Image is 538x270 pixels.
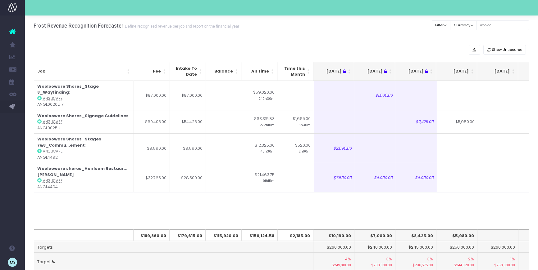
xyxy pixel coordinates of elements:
[34,163,134,192] td: : ANGL4494
[169,62,205,81] th: Intake To Date: activate to sort column ascending
[242,81,278,110] td: $59,020.00
[263,178,275,183] small: 91h15m
[436,62,477,81] th: Sep 25: activate to sort column ascending
[427,256,433,262] span: 3%
[123,23,239,29] small: Define recognised revenue per job and report on the financial year
[399,262,433,268] small: -$236,575.00
[476,20,529,30] input: Search...
[37,83,99,95] strong: Woolooware Shores_Stage 8_Wayfinding
[241,62,277,81] th: All Time: activate to sort column ascending
[134,81,170,110] td: $87,000.00
[314,133,355,163] td: $2,690.00
[205,62,241,81] th: Balance: activate to sort column ascending
[242,163,278,192] td: $21,463.75
[43,149,62,154] abbr: Anglicare
[242,229,278,241] th: $156,124.58
[450,20,477,30] button: Currency
[396,110,437,134] td: $2,425.00
[358,262,392,268] small: -$233,000.00
[313,241,354,253] td: $260,000.00
[313,62,354,81] th: Jun 25 : activate to sort column ascending
[34,253,314,270] td: Target %
[261,148,275,154] small: 45h30m
[355,81,396,110] td: $1,000.00
[395,229,436,241] th: $8,425.00
[258,95,275,101] small: 240h30m
[134,229,170,241] th: $189,860.00
[170,133,206,163] td: $9,690.00
[43,96,62,101] abbr: Anglicare
[440,262,474,268] small: -$244,020.00
[134,133,170,163] td: $9,690.00
[34,133,134,163] td: : ANGL4492
[386,256,392,262] span: 3%
[436,241,477,253] td: $250,000.00
[134,110,170,134] td: $60,405.00
[313,229,354,241] th: $10,190.00
[37,113,129,119] strong: Woolooware Shores_Signage Guidelines
[43,119,62,124] abbr: Anglicare
[354,229,395,241] th: $7,000.00
[206,229,242,241] th: $115,920.00
[432,20,450,30] button: Filter
[355,163,396,192] td: $6,000.00
[37,166,127,178] strong: Woolooware shores_Heirloom Restaur...[PERSON_NAME]
[481,262,515,268] small: -$258,000.00
[468,256,474,262] span: 2%
[37,136,101,148] strong: Woolooware Shores_Stages 7&8_Commu...ement
[317,262,351,268] small: -$249,810.00
[345,256,351,262] span: 4%
[170,81,206,110] td: $87,000.00
[134,163,170,192] td: $32,765.00
[277,62,313,81] th: Time this Month: activate to sort column ascending
[477,241,518,253] td: $260,000.00
[436,229,477,241] th: $5,980.00
[133,62,169,81] th: Fee: activate to sort column ascending
[34,62,134,81] th: Job: activate to sort column ascending
[477,62,518,81] th: Oct 25: activate to sort column ascending
[260,122,275,127] small: 272h10m
[396,163,437,192] td: $6,000.00
[170,163,206,192] td: $28,500.00
[278,133,314,163] td: $520.00
[299,148,311,154] small: 2h00m
[34,81,134,110] td: : ANGL0020U17
[483,45,526,55] button: Show Unsecured
[34,241,314,253] td: Targets
[299,122,311,127] small: 6h30m
[492,47,522,52] span: Show Unsecured
[34,23,239,29] h3: Frost Revenue Recognition Forecaster
[395,62,436,81] th: Aug 25 : activate to sort column ascending
[354,241,395,253] td: $240,000.00
[354,62,395,81] th: Jul 25 : activate to sort column ascending
[34,110,134,134] td: : ANGL0025U
[395,241,436,253] td: $245,000.00
[510,256,515,262] span: 1%
[314,163,355,192] td: $7,500.00
[437,110,478,134] td: $5,980.00
[242,133,278,163] td: $12,325.00
[8,258,17,267] img: images/default_profile_image.png
[170,229,206,241] th: $179,615.00
[278,110,314,134] td: $1,665.00
[242,110,278,134] td: $63,315.83
[170,110,206,134] td: $54,425.00
[43,178,62,183] abbr: Anglicare
[278,229,314,241] th: $2,185.00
